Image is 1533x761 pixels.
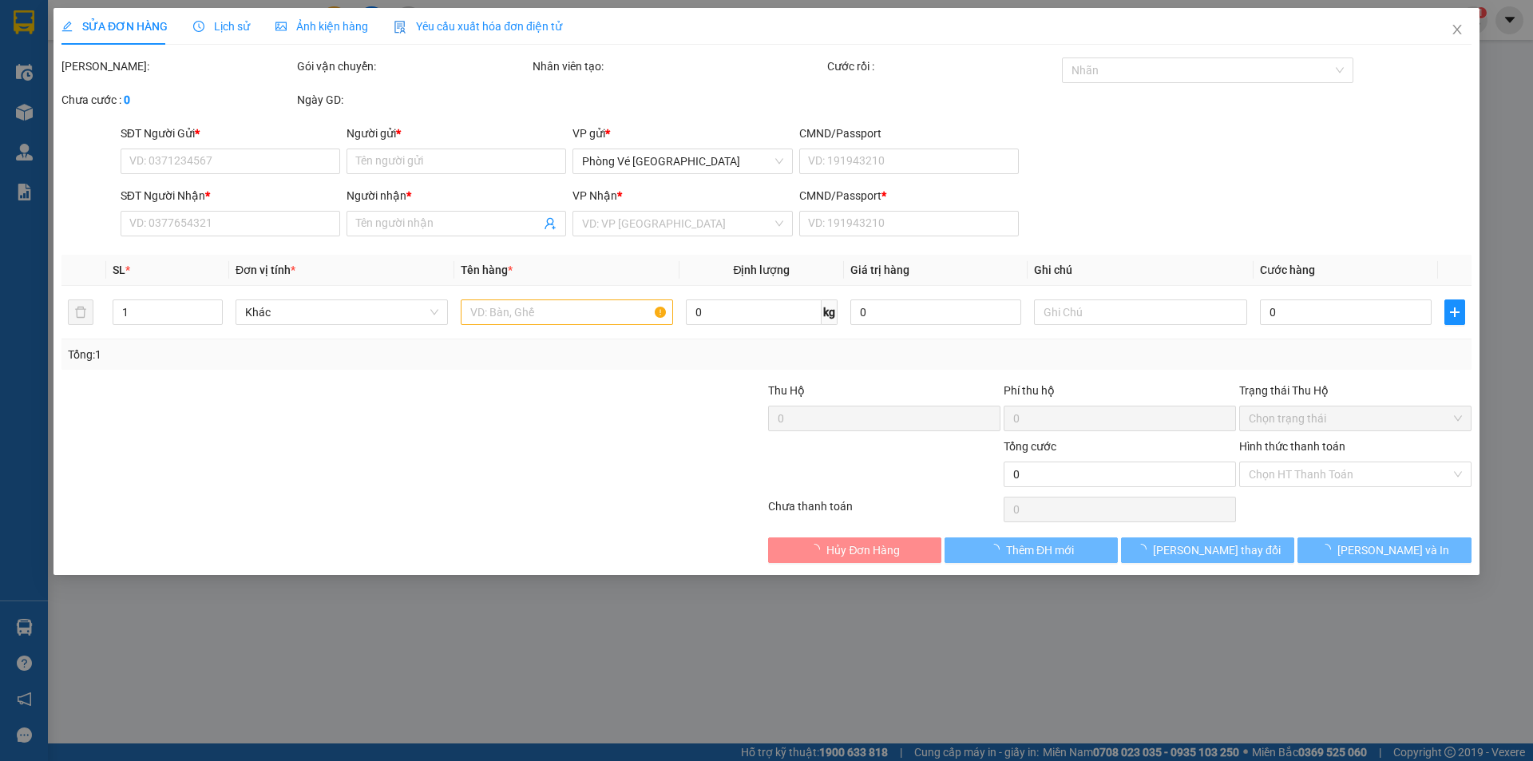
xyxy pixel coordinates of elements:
span: SỬA ĐƠN HÀNG [61,20,168,33]
button: Close [1435,8,1480,53]
span: clock-circle [193,21,204,32]
div: Cước rồi : [827,57,1060,75]
input: Ghi Chú [1035,299,1247,325]
span: Chọn trạng thái [1249,406,1462,430]
div: Gói vận chuyển: [297,57,529,75]
b: 0 [124,93,130,106]
span: Yêu cầu xuất hóa đơn điện tử [394,20,562,33]
th: Ghi chú [1028,255,1254,286]
span: [PERSON_NAME] thay đổi [1153,541,1281,559]
button: plus [1444,299,1465,325]
span: Giá trị hàng [850,264,909,276]
div: CMND/Passport [799,187,1019,204]
span: VP Nhận [573,189,618,202]
span: loading [988,544,1006,555]
span: edit [61,21,73,32]
span: [PERSON_NAME] và In [1337,541,1449,559]
span: Tên hàng [461,264,513,276]
button: Hủy Đơn Hàng [768,537,941,563]
div: SĐT Người Gửi [121,125,340,142]
span: SL [113,264,125,276]
div: Trạng thái Thu Hộ [1239,382,1472,399]
img: icon [394,21,406,34]
div: VP gửi [573,125,793,142]
div: Nhân viên tạo: [533,57,824,75]
div: Phí thu hộ [1004,382,1236,406]
span: Đơn vị tính [236,264,295,276]
div: Người gửi [347,125,566,142]
span: Thu Hộ [768,384,805,397]
span: Thêm ĐH mới [1006,541,1074,559]
span: Phòng Vé Tuy Hòa [583,149,783,173]
div: Chưa thanh toán [766,497,1002,525]
span: Định lượng [734,264,790,276]
span: loading [1135,544,1153,555]
div: CMND/Passport [799,125,1019,142]
div: Tổng: 1 [68,346,592,363]
span: picture [275,21,287,32]
span: loading [1320,544,1337,555]
input: VD: Bàn, Ghế [461,299,673,325]
span: Cước hàng [1260,264,1315,276]
span: Lịch sử [193,20,250,33]
span: Hủy Đơn Hàng [827,541,901,559]
span: close [1451,23,1464,36]
span: loading [810,544,827,555]
label: Hình thức thanh toán [1239,440,1345,453]
div: Người nhận [347,187,566,204]
span: plus [1445,306,1464,319]
span: Ảnh kiện hàng [275,20,368,33]
span: Khác [245,300,438,324]
span: kg [822,299,838,325]
button: Thêm ĐH mới [945,537,1118,563]
div: Ngày GD: [297,91,529,109]
div: [PERSON_NAME]: [61,57,294,75]
button: [PERSON_NAME] thay đổi [1121,537,1294,563]
span: Tổng cước [1004,440,1056,453]
button: delete [68,299,93,325]
div: SĐT Người Nhận [121,187,340,204]
div: Chưa cước : [61,91,294,109]
button: [PERSON_NAME] và In [1298,537,1472,563]
span: user-add [545,217,557,230]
